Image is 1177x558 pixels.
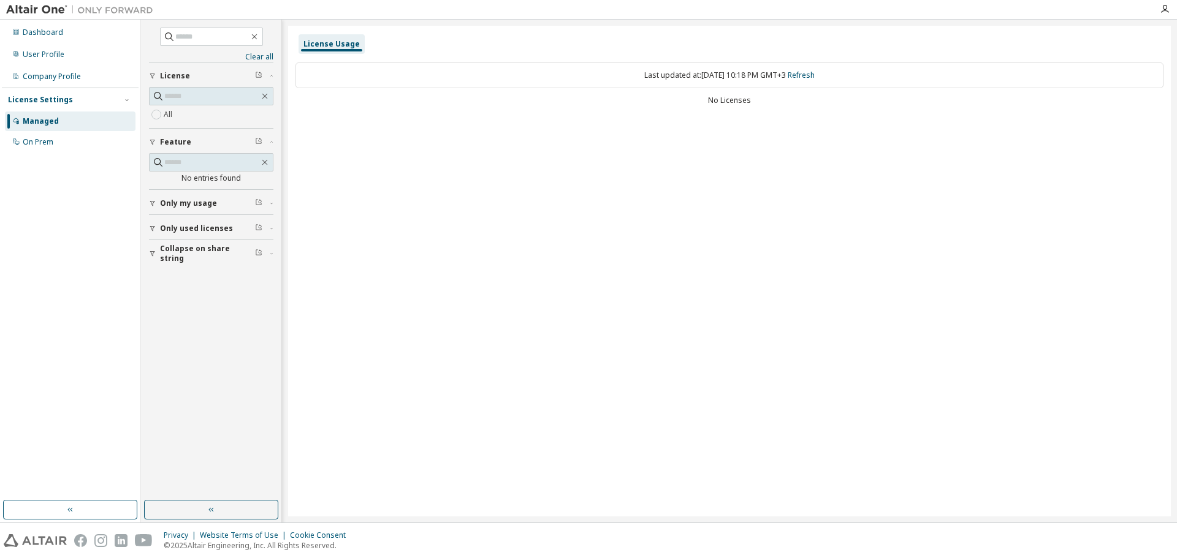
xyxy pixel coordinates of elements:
[6,4,159,16] img: Altair One
[115,534,128,547] img: linkedin.svg
[160,244,255,263] span: Collapse on share string
[160,71,190,81] span: License
[94,534,107,547] img: instagram.svg
[149,129,273,156] button: Feature
[8,95,73,105] div: License Settings
[164,540,353,551] p: © 2025 Altair Engineering, Inc. All Rights Reserved.
[255,249,262,258] span: Clear filter
[149,240,273,267] button: Collapse on share string
[255,224,262,233] span: Clear filter
[255,198,262,208] span: Clear filter
[149,215,273,242] button: Only used licenses
[295,96,1164,105] div: No Licenses
[23,28,63,37] div: Dashboard
[255,137,262,147] span: Clear filter
[295,62,1164,88] div: Last updated at: [DATE] 10:18 PM GMT+3
[135,534,153,547] img: youtube.svg
[23,116,59,126] div: Managed
[200,530,290,540] div: Website Terms of Use
[23,137,53,147] div: On Prem
[23,50,64,59] div: User Profile
[4,534,67,547] img: altair_logo.svg
[149,190,273,217] button: Only my usage
[160,224,233,233] span: Only used licenses
[149,52,273,62] a: Clear all
[149,62,273,89] button: License
[160,137,191,147] span: Feature
[74,534,87,547] img: facebook.svg
[160,198,217,208] span: Only my usage
[255,71,262,81] span: Clear filter
[164,107,175,122] label: All
[164,530,200,540] div: Privacy
[290,530,353,540] div: Cookie Consent
[23,72,81,81] div: Company Profile
[149,173,273,183] div: No entries found
[788,70,815,80] a: Refresh
[303,39,360,49] div: License Usage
